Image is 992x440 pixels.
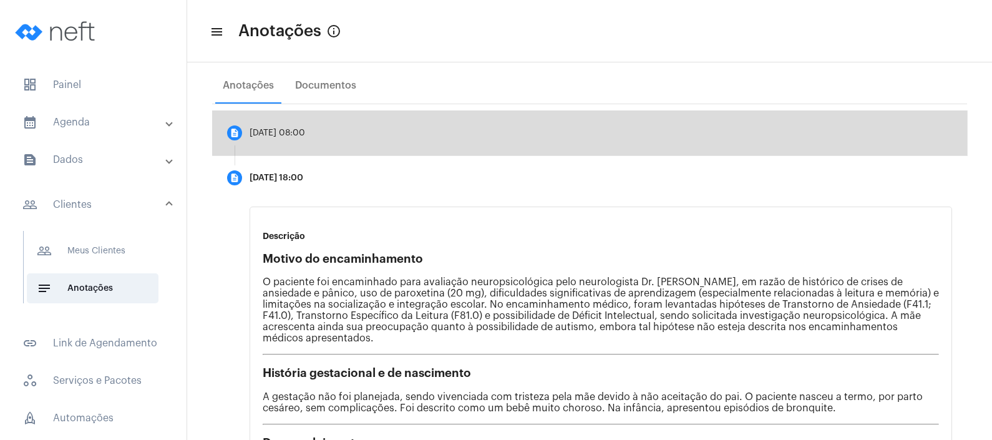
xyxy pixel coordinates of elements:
[10,6,104,56] img: logo-neft-novo-2.png
[263,232,939,241] p: Descrição
[22,115,167,130] mat-panel-title: Agenda
[210,24,222,39] mat-icon: sidenav icon
[22,152,37,167] mat-icon: sidenav icon
[27,273,158,303] span: Anotações
[263,368,471,379] strong: História gestacional e de nascimento
[22,336,37,351] mat-icon: sidenav icon
[230,173,240,183] mat-icon: description
[250,129,305,138] div: [DATE] 08:00
[22,115,37,130] mat-icon: sidenav icon
[22,152,167,167] mat-panel-title: Dados
[22,77,37,92] span: sidenav icon
[7,225,187,321] div: sidenav iconClientes
[263,391,939,414] p: A gestação não foi planejada, sendo vivenciada com tristeza pela mãe devido à não aceitação do pa...
[12,70,174,100] span: Painel
[250,174,303,183] div: [DATE] 18:00
[12,403,174,433] span: Automações
[7,145,187,175] mat-expansion-panel-header: sidenav iconDados
[22,373,37,388] span: sidenav icon
[230,128,240,138] mat-icon: description
[22,197,167,212] mat-panel-title: Clientes
[295,80,356,91] div: Documentos
[238,21,321,41] span: Anotações
[263,253,423,265] strong: Motivo do encaminhamento
[22,197,37,212] mat-icon: sidenav icon
[263,276,939,344] p: O paciente foi encaminhado para avaliação neuropsicológica pelo neurologista Dr. [PERSON_NAME], e...
[27,236,158,266] span: Meus Clientes
[12,366,174,396] span: Serviços e Pacotes
[223,80,274,91] div: Anotações
[37,243,52,258] mat-icon: sidenav icon
[12,328,174,358] span: Link de Agendamento
[326,24,341,39] mat-icon: info_outlined
[37,281,52,296] mat-icon: sidenav icon
[22,411,37,426] span: sidenav icon
[7,185,187,225] mat-expansion-panel-header: sidenav iconClientes
[7,107,187,137] mat-expansion-panel-header: sidenav iconAgenda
